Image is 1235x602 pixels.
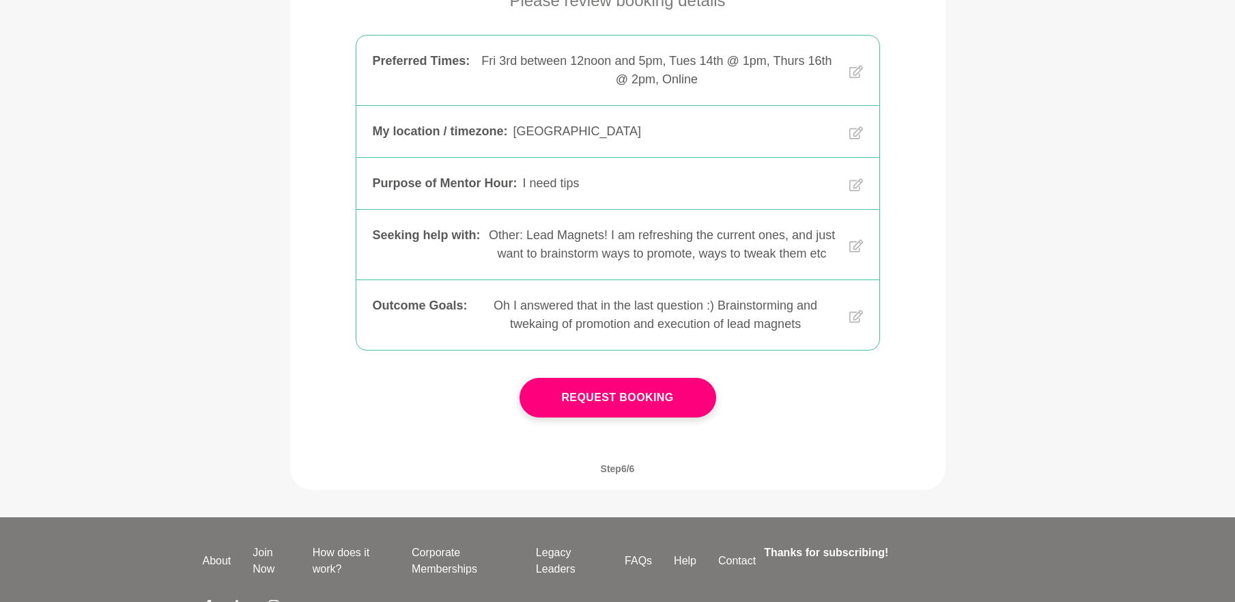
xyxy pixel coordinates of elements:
[663,553,707,569] a: Help
[373,52,470,89] div: Preferred Times :
[584,448,651,490] span: Step 6 / 6
[614,553,663,569] a: FAQs
[401,545,525,577] a: Corporate Memberships
[373,226,481,263] div: Seeking help with :
[473,297,838,333] div: Oh I answered that in the last question :) Brainstorming and twekaing of promotion and execution ...
[373,174,517,193] div: Purpose of Mentor Hour :
[525,545,614,577] a: Legacy Leaders
[373,122,508,141] div: My location / timezone :
[513,122,838,141] div: [GEOGRAPHIC_DATA]
[707,553,767,569] a: Contact
[373,297,468,333] div: Outcome Goals :
[520,378,716,418] button: Request Booking
[475,52,838,89] div: Fri 3rd between 12noon and 5pm, Tues 14th @ 1pm, Thurs 16th @ 2pm, Online
[242,545,301,577] a: Join Now
[192,553,242,569] a: About
[764,545,1024,561] h4: Thanks for subscribing!
[486,226,838,263] div: Other: Lead Magnets! I am refreshing the current ones, and just want to brainstorm ways to promot...
[523,174,838,193] div: I need tips
[302,545,401,577] a: How does it work?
